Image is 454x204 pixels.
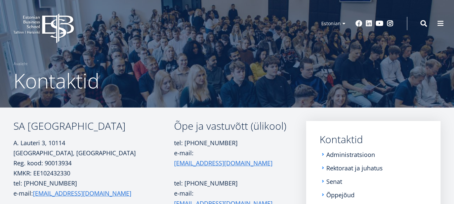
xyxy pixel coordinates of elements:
a: Administratsioon [326,151,375,158]
a: [EMAIL_ADDRESS][DOMAIN_NAME] [33,188,131,198]
a: Instagram [387,20,394,27]
p: tel: [PHONE_NUMBER] e-mail: [174,138,287,168]
p: A. Lauteri 3, 10114 [GEOGRAPHIC_DATA], [GEOGRAPHIC_DATA] Reg. kood: 90013934 [13,138,174,168]
h3: Õpe ja vastuvõtt (ülikool) [174,121,287,131]
a: Linkedin [366,20,372,27]
h3: SA [GEOGRAPHIC_DATA] [13,121,174,131]
p: KMKR: EE102432330 [13,168,174,178]
p: tel: [PHONE_NUMBER] e-mail: [13,178,174,198]
span: Kontaktid [13,67,99,94]
a: [EMAIL_ADDRESS][DOMAIN_NAME] [174,158,273,168]
a: Senat [326,178,342,185]
a: Facebook [356,20,362,27]
a: Youtube [376,20,383,27]
a: Õppejõud [326,192,355,198]
p: tel: [PHONE_NUMBER] [174,178,287,188]
a: Avaleht [13,60,28,67]
a: Rektoraat ja juhatus [326,165,383,171]
a: Kontaktid [320,134,427,145]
